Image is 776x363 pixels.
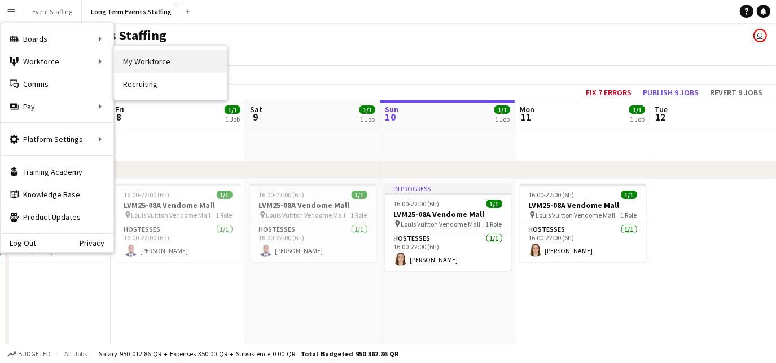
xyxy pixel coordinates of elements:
[705,85,767,100] button: Revert 9 jobs
[250,200,376,210] h3: LVM25-08A Vendome Mall
[216,211,233,219] span: 1 Role
[653,110,668,123] span: 12
[115,184,242,262] app-job-card: 16:00-22:00 (6h)1/1LVM25-08A Vendome Mall Louis Vuitton Vendome Mall1 RoleHostesses1/116:00-22:00...
[629,105,645,114] span: 1/1
[486,220,502,228] span: 1 Role
[1,28,113,50] div: Boards
[621,211,637,219] span: 1 Role
[250,184,376,262] app-job-card: 16:00-22:00 (6h)1/1LVM25-08A Vendome Mall Louis Vuitton Vendome Mall1 RoleHostesses1/116:00-22:00...
[360,115,375,123] div: 1 Job
[18,350,51,358] span: Budgeted
[536,211,616,219] span: Louis Vuitton Vendome Mall
[250,104,262,114] span: Sat
[80,238,113,247] a: Privacy
[62,349,89,358] span: All jobs
[1,50,113,73] div: Workforce
[529,191,575,199] span: 16:00-22:00 (6h)
[115,223,242,262] app-card-role: Hostesses1/116:00-22:00 (6h)[PERSON_NAME]
[486,200,502,208] span: 1/1
[248,110,262,123] span: 9
[494,105,510,114] span: 1/1
[520,184,646,262] app-job-card: 16:00-22:00 (6h)1/1LVM25-08A Vendome Mall Louis Vuitton Vendome Mall1 RoleHostesses1/116:00-22:00...
[1,238,36,247] a: Log Out
[1,183,113,206] a: Knowledge Base
[351,211,367,219] span: 1 Role
[394,200,440,208] span: 16:00-22:00 (6h)
[385,184,511,271] app-job-card: In progress16:00-22:00 (6h)1/1LVM25-08A Vendome Mall Louis Vuitton Vendome Mall1 RoleHostesses1/1...
[6,348,52,360] button: Budgeted
[114,50,227,73] a: My Workforce
[131,211,211,219] span: Louis Vuitton Vendome Mall
[385,209,511,219] h3: LVM25-08A Vendome Mall
[115,200,242,210] h3: LVM25-08A Vendome Mall
[401,220,481,228] span: Louis Vuitton Vendome Mall
[520,200,646,210] h3: LVM25-08A Vendome Mall
[385,104,398,114] span: Sun
[753,29,767,42] app-user-avatar: Events Staffing Team
[495,115,510,123] div: 1 Job
[520,223,646,262] app-card-role: Hostesses1/116:00-22:00 (6h)[PERSON_NAME]
[352,191,367,199] span: 1/1
[250,223,376,262] app-card-role: Hostesses1/116:00-22:00 (6h)[PERSON_NAME]
[520,104,534,114] span: Mon
[1,73,113,95] a: Comms
[217,191,233,199] span: 1/1
[259,191,305,199] span: 16:00-22:00 (6h)
[655,104,668,114] span: Tue
[385,232,511,271] app-card-role: Hostesses1/116:00-22:00 (6h)[PERSON_NAME]
[383,110,398,123] span: 10
[124,191,170,199] span: 16:00-22:00 (6h)
[518,110,534,123] span: 11
[225,115,240,123] div: 1 Job
[630,115,645,123] div: 1 Job
[82,1,181,23] button: Long Term Events Staffing
[621,191,637,199] span: 1/1
[638,85,703,100] button: Publish 9 jobs
[99,349,398,358] div: Salary 950 012.86 QR + Expenses 350.00 QR + Subsistence 0.00 QR =
[359,105,375,114] span: 1/1
[1,206,113,228] a: Product Updates
[385,184,511,193] div: In progress
[114,73,227,95] a: Recruiting
[581,85,636,100] button: Fix 7 errors
[301,349,398,358] span: Total Budgeted 950 362.86 QR
[225,105,240,114] span: 1/1
[1,128,113,150] div: Platform Settings
[266,211,346,219] span: Louis Vuitton Vendome Mall
[1,161,113,183] a: Training Academy
[23,1,82,23] button: Event Staffing
[113,110,124,123] span: 8
[115,104,124,114] span: Fri
[1,95,113,118] div: Pay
